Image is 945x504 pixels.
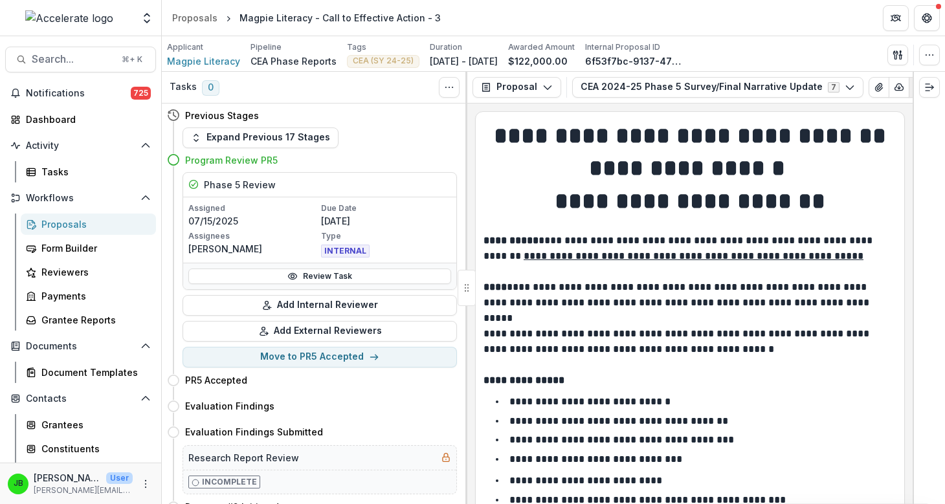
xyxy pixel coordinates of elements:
button: Edit as form [909,77,929,98]
a: Reviewers [21,261,156,283]
div: Form Builder [41,241,146,255]
img: Accelerate logo [25,10,113,26]
h4: PR5 Accepted [185,373,247,387]
p: Type [321,230,451,242]
p: Tags [347,41,366,53]
p: 07/15/2025 [188,214,318,228]
a: Tasks [21,161,156,182]
button: Proposal [472,77,561,98]
p: $122,000.00 [508,54,568,68]
button: Search... [5,47,156,72]
p: Assigned [188,203,318,214]
p: Awarded Amount [508,41,575,53]
div: Proposals [172,11,217,25]
button: CEA 2024-25 Phase 5 Survey/Final Narrative Update7 [572,77,863,98]
span: Search... [32,53,114,65]
div: Grantees [41,418,146,432]
a: Magpie Literacy [167,54,240,68]
h4: Program Review PR5 [185,153,278,167]
a: Grantee Reports [21,309,156,331]
h5: Phase 5 Review [204,178,276,192]
div: Document Templates [41,366,146,379]
a: Constituents [21,438,156,459]
span: Notifications [26,88,131,99]
a: Grantees [21,414,156,435]
p: Internal Proposal ID [585,41,660,53]
p: User [106,472,133,484]
button: Notifications725 [5,83,156,104]
p: Pipeline [250,41,282,53]
button: Add Internal Reviewer [183,295,457,316]
p: [PERSON_NAME][EMAIL_ADDRESS][PERSON_NAME][DOMAIN_NAME] [34,485,133,496]
h4: Evaluation Findings Submitted [185,425,323,439]
button: Move to PR5 Accepted [183,347,457,367]
span: CEA (SY 24-25) [353,56,414,65]
div: Jennifer Bronson [14,479,23,488]
p: Assignees [188,230,318,242]
button: Open Contacts [5,388,156,409]
span: Activity [26,140,135,151]
button: More [138,476,153,492]
button: Toggle View Cancelled Tasks [439,77,460,98]
h4: Evaluation Findings [185,399,274,413]
div: Tasks [41,165,146,179]
button: Open Activity [5,135,156,156]
span: Contacts [26,393,135,404]
a: Communications [21,462,156,483]
span: 725 [131,87,151,100]
p: [PERSON_NAME] [34,471,101,485]
h5: Research Report Review [188,451,299,465]
button: Get Help [914,5,940,31]
p: [DATE] - [DATE] [430,54,498,68]
span: Workflows [26,193,135,204]
span: Documents [26,341,135,352]
p: CEA Phase Reports [250,54,337,68]
p: Duration [430,41,462,53]
button: Open Documents [5,336,156,356]
p: Due Date [321,203,451,214]
div: Magpie Literacy - Call to Effective Action - 3 [239,11,441,25]
div: Constituents [41,442,146,455]
button: Expand Previous 17 Stages [183,127,339,148]
button: Expand right [919,77,940,98]
a: Proposals [21,214,156,235]
span: 0 [202,80,219,96]
a: Review Task [188,268,451,284]
div: Grantee Reports [41,313,146,327]
p: Applicant [167,41,203,53]
button: View Attached Files [869,77,889,98]
a: Document Templates [21,362,156,383]
button: Open entity switcher [138,5,156,31]
a: Dashboard [5,109,156,130]
h3: Tasks [170,82,197,93]
p: [DATE] [321,214,451,228]
p: [PERSON_NAME] [188,242,318,256]
a: Proposals [167,8,223,27]
div: Payments [41,289,146,303]
button: Open Workflows [5,188,156,208]
button: Add External Reviewers [183,321,457,342]
p: Incomplete [202,476,257,488]
div: Proposals [41,217,146,231]
a: Payments [21,285,156,307]
span: INTERNAL [321,245,370,257]
div: ⌘ + K [119,52,145,67]
nav: breadcrumb [167,8,446,27]
h4: Previous Stages [185,109,259,122]
p: 6f53f7bc-9137-47fe-9ac5-fd28a14372e3 [585,54,682,68]
button: Partners [883,5,909,31]
div: Dashboard [26,113,146,126]
a: Form Builder [21,237,156,259]
div: Reviewers [41,265,146,279]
